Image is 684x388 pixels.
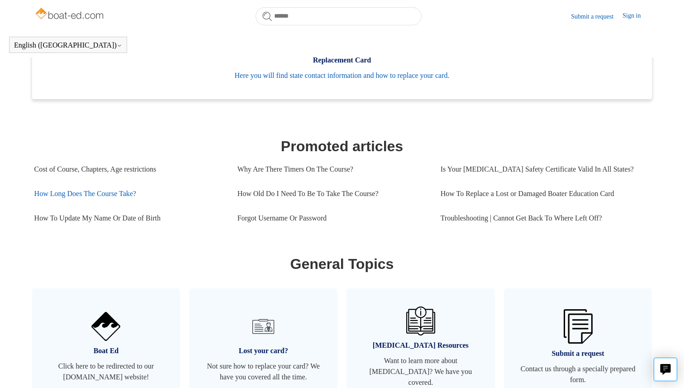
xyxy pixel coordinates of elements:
[14,41,122,49] button: English ([GEOGRAPHIC_DATA])
[441,157,644,182] a: Is Your [MEDICAL_DATA] Safety Certificate Valid In All States?
[46,70,639,81] span: Here you will find state contact information and how to replace your card.
[441,206,644,230] a: Troubleshooting | Cannot Get Back To Where Left Off?
[237,157,427,182] a: Why Are There Timers On The Course?
[654,358,677,381] button: Live chat
[441,182,644,206] a: How To Replace a Lost or Damaged Boater Education Card
[46,361,167,383] span: Click here to be redirected to our [DOMAIN_NAME] website!
[34,157,224,182] a: Cost of Course, Chapters, Age restrictions
[571,12,622,21] a: Submit a request
[34,206,224,230] a: How To Update My Name Or Date of Birth
[237,182,427,206] a: How Old Do I Need To Be To Take The Course?
[564,309,593,344] img: 01HZPCYW3NK71669VZTW7XY4G9
[237,206,427,230] a: Forgot Username Or Password
[518,364,639,385] span: Contact us through a specially prepared form.
[360,340,481,351] span: [MEDICAL_DATA] Resources
[256,7,422,25] input: Search
[203,361,324,383] span: Not sure how to replace your card? We have you covered all the time.
[406,307,435,335] img: 01HZPCYVZMCNPYXCC0DPA2R54M
[32,32,652,99] a: Replacement Card Here you will find state contact information and how to replace your card.
[91,312,120,341] img: 01HZPCYVNCVF44JPJQE4DN11EA
[249,312,278,341] img: 01HZPCYVT14CG9T703FEE4SFXC
[34,5,106,24] img: Boat-Ed Help Center home page
[46,345,167,356] span: Boat Ed
[34,253,650,275] h1: General Topics
[203,345,324,356] span: Lost your card?
[518,348,639,359] span: Submit a request
[46,55,639,66] span: Replacement Card
[622,11,650,22] a: Sign in
[34,135,650,157] h1: Promoted articles
[34,182,224,206] a: How Long Does The Course Take?
[360,355,481,388] span: Want to learn more about [MEDICAL_DATA]? We have you covered.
